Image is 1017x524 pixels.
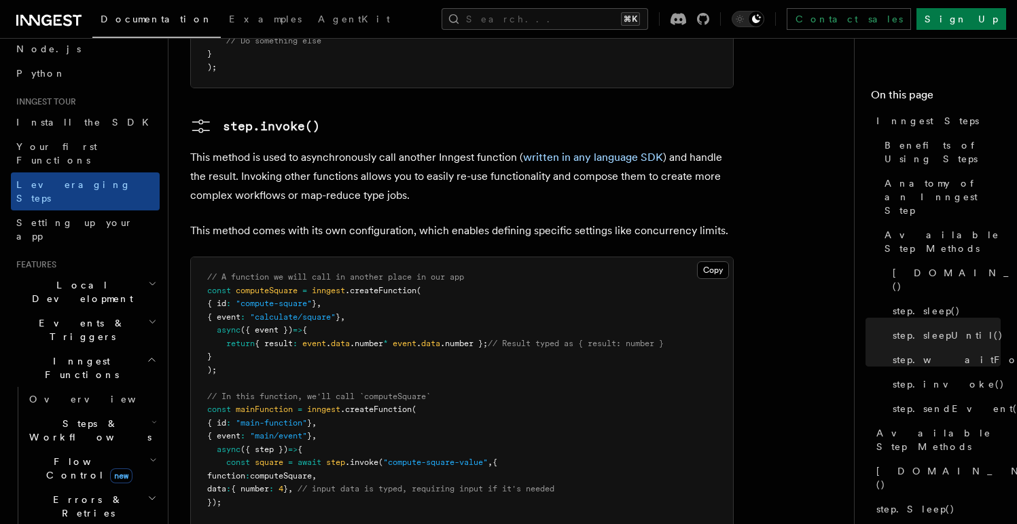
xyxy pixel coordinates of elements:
[24,417,151,444] span: Steps & Workflows
[11,311,160,349] button: Events & Triggers
[298,484,554,493] span: // input data is typed, requiring input if it's needed
[887,261,1001,299] a: [DOMAIN_NAME]()
[293,325,302,335] span: =>
[302,339,326,348] span: event
[11,273,160,311] button: Local Development
[207,392,431,401] span: // In this function, we'll call `computeSquare`
[307,431,312,441] span: }
[340,312,345,322] span: ,
[11,210,160,248] a: Setting up your app
[871,497,1001,521] a: step.Sleep()
[876,502,955,516] span: step.Sleep()
[345,286,416,295] span: .createFunction
[421,339,440,348] span: data
[24,449,160,487] button: Flow Controlnew
[298,445,302,454] span: {
[110,468,132,483] span: new
[11,316,148,343] span: Events & Triggers
[283,484,288,493] span: }
[493,457,497,467] span: {
[732,11,764,27] button: Toggle dark mode
[207,484,226,493] span: data
[350,339,383,348] span: .number
[11,349,160,387] button: Inngest Functions
[101,14,213,24] span: Documentation
[24,387,160,411] a: Overview
[207,286,231,295] span: const
[16,217,133,242] span: Setting up your app
[236,405,293,414] span: mainFunction
[893,329,1003,342] span: step.sleepUntil()
[916,8,1006,30] a: Sign Up
[312,286,345,295] span: inngest
[207,49,212,58] span: }
[92,4,221,38] a: Documentation
[221,4,310,37] a: Examples
[24,411,160,449] button: Steps & Workflows
[207,299,226,308] span: { id
[16,179,131,204] span: Leveraging Steps
[24,493,147,520] span: Errors & Retries
[442,8,648,30] button: Search...⌘K
[207,471,245,481] span: function
[893,304,961,318] span: step.sleep()
[440,339,488,348] span: .number };
[207,498,221,507] span: });
[255,457,283,467] span: square
[226,36,321,45] span: // Do something else
[293,339,298,348] span: :
[887,299,1001,323] a: step.sleep()
[207,431,240,441] span: { event
[190,115,320,137] a: step.invoke()
[876,114,979,128] span: Inngest Steps
[307,405,340,414] span: inngest
[887,372,1001,396] a: step.invoke()
[871,109,1001,133] a: Inngest Steps
[11,37,160,61] a: Node.js
[488,339,664,348] span: // Result typed as { result: number }
[229,14,302,24] span: Examples
[288,445,298,454] span: =>
[871,421,1001,459] a: Available Step Methods
[302,325,307,335] span: {
[416,286,421,295] span: (
[697,261,729,279] button: Copy
[223,117,320,136] pre: step.invoke()
[240,312,245,322] span: :
[279,484,283,493] span: 4
[207,312,240,322] span: { event
[312,431,317,441] span: ,
[16,68,66,79] span: Python
[236,418,307,428] span: "main-function"
[250,312,336,322] span: "calculate/square"
[312,471,317,481] span: ,
[207,365,217,375] span: );
[207,405,231,414] span: const
[16,43,81,54] span: Node.js
[240,325,293,335] span: ({ event })
[887,396,1001,421] a: step.sendEvent()
[269,484,274,493] span: :
[312,299,317,308] span: }
[336,312,340,322] span: }
[236,286,298,295] span: computeSquare
[11,61,160,86] a: Python
[288,457,293,467] span: =
[885,176,1001,217] span: Anatomy of an Inngest Step
[250,471,312,481] span: computeSquare
[217,445,240,454] span: async
[393,339,416,348] span: event
[11,96,76,107] span: Inngest tour
[879,133,1001,171] a: Benefits of Using Steps
[340,405,412,414] span: .createFunction
[310,4,398,37] a: AgentKit
[887,348,1001,372] a: step.waitForEvent()
[24,455,149,482] span: Flow Control
[226,418,231,428] span: :
[871,87,1001,109] h4: On this page
[876,426,1001,453] span: Available Step Methods
[787,8,911,30] a: Contact sales
[207,272,464,282] span: // A function we will call in another place in our app
[240,445,288,454] span: ({ step })
[226,339,255,348] span: return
